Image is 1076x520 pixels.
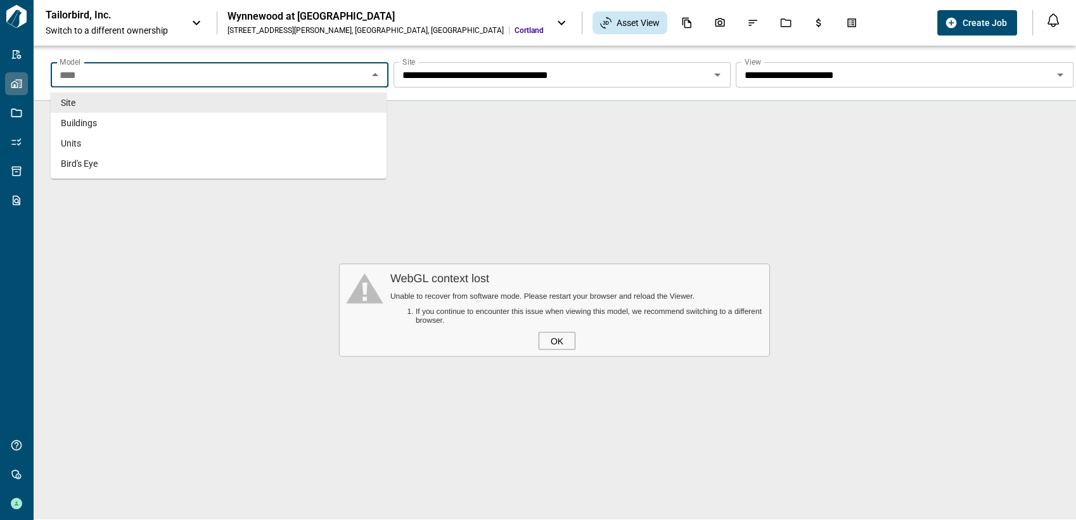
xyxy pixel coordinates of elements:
div: [STREET_ADDRESS][PERSON_NAME] , [GEOGRAPHIC_DATA] , [GEOGRAPHIC_DATA] [227,25,504,36]
span: Create Job [963,16,1007,29]
div: Issues & Info [740,12,766,34]
div: Wynnewood at [GEOGRAPHIC_DATA] [227,10,544,23]
li: If you continue to encounter this issue when viewing this model, we recommend switching to a diff... [416,307,763,325]
button: Open [1051,66,1069,84]
div: WebGL context lost [390,272,763,285]
div: Asset View [592,11,667,34]
div: Takeoff Center [838,12,865,34]
span: Bird's Eye [61,157,98,170]
span: Units [61,137,81,150]
div: Jobs [772,12,799,34]
div: OK [539,332,575,350]
div: Unable to recover from software mode. Please restart your browser and reload the Viewer. [390,292,763,301]
p: Tailorbird, Inc. [46,9,160,22]
span: Buildings [61,117,97,129]
label: Model [60,56,80,67]
button: Open notification feed [1043,10,1063,30]
div: Photos [707,12,733,34]
span: Cortland [515,25,544,36]
label: View [745,56,761,67]
span: Switch to a different ownership [46,24,179,37]
span: Site [61,96,75,109]
div: Documents [674,12,700,34]
button: Open [708,66,726,84]
span: Asset View [617,16,660,29]
button: Create Job [937,10,1017,36]
div: Budgets [805,12,832,34]
label: Site [402,56,415,67]
button: Close [366,66,384,84]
